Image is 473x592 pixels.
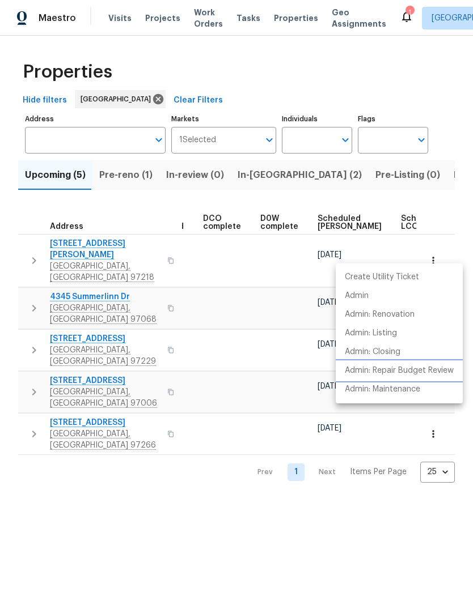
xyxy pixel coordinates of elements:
p: Admin [345,290,369,302]
p: Admin: Renovation [345,309,415,321]
p: Admin: Maintenance [345,384,420,395]
p: Create Utility Ticket [345,271,419,283]
p: Admin: Closing [345,346,400,358]
p: Admin: Listing [345,327,397,339]
p: Admin: Repair Budget Review [345,365,454,377]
